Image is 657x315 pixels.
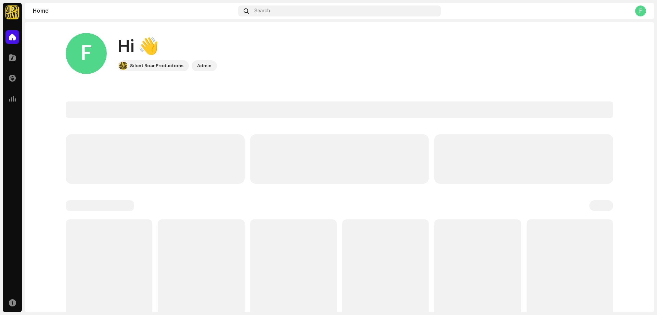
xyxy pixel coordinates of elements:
[635,5,646,16] div: F
[66,33,107,74] div: F
[118,36,217,58] div: Hi 👋
[5,5,19,19] img: fcfd72e7-8859-4002-b0df-9a7058150634
[33,8,235,14] div: Home
[197,62,211,70] div: Admin
[119,62,127,70] img: fcfd72e7-8859-4002-b0df-9a7058150634
[130,62,183,70] div: Silent Roar Productions
[254,8,270,14] span: Search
